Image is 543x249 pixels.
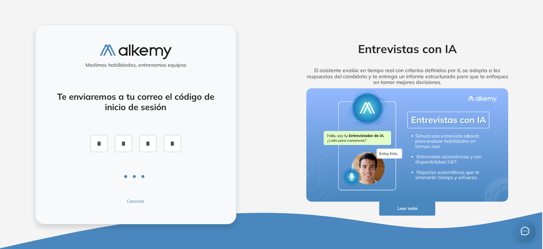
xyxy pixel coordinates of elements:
img: logo-alkemy [100,44,172,59]
h2: Entrevistas con IA [295,42,519,56]
h5: Medimos habilidades, entrenamos equipos [38,62,233,68]
button: Cancelar [92,198,180,205]
img: img-more-info [306,88,508,202]
span: message [521,227,530,236]
button: Leer nota [379,202,435,216]
h5: El asistente evalúa en tiempo real con criterios definidos por ti, se adapta a las respuestas del... [295,67,519,85]
h4: Te enviaremos a tu correo el código de inicio de sesión [55,91,217,112]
